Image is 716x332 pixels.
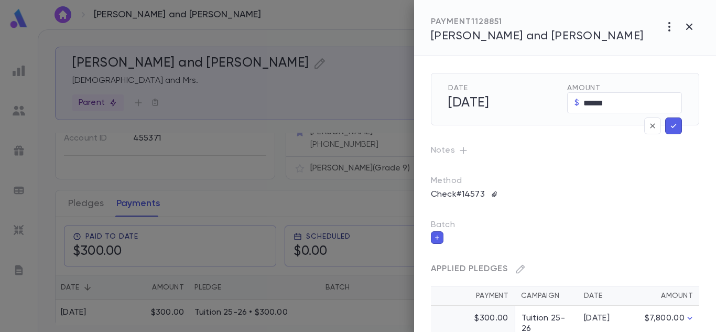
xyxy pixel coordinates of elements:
[578,286,630,306] th: Date
[567,84,682,92] span: Amount
[442,92,563,114] h5: [DATE]
[431,30,644,42] span: [PERSON_NAME] and [PERSON_NAME]
[431,265,508,273] span: Applied Pledges
[584,313,624,324] div: [DATE]
[448,84,563,92] span: Date
[431,142,699,159] p: Notes
[431,286,515,306] th: Payment
[425,186,491,203] p: Check #14573
[431,220,699,230] p: Batch
[431,17,644,27] div: PAYMENT 1128851
[630,286,699,306] th: Amount
[431,176,483,186] p: Method
[515,286,578,306] th: Campaign
[574,98,579,108] p: $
